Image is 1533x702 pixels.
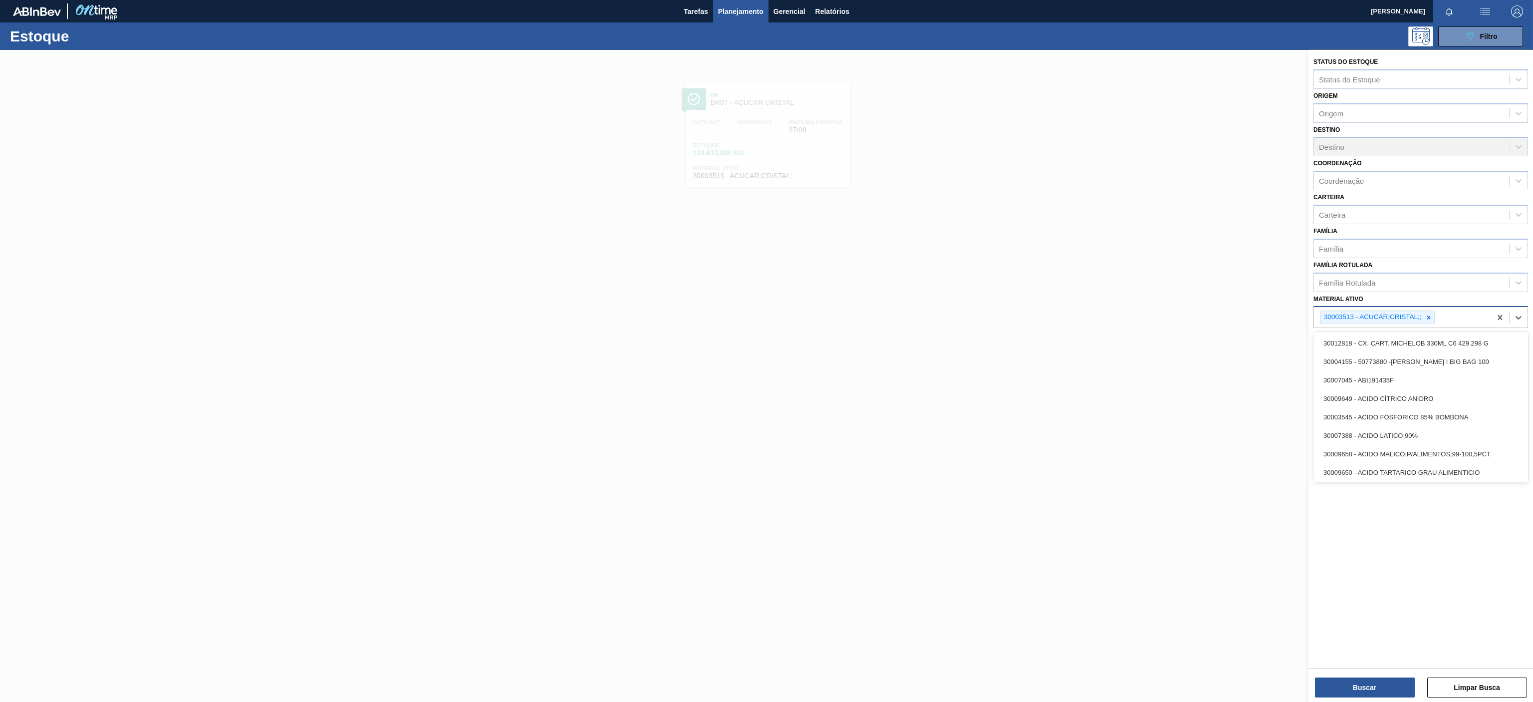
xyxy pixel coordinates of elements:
[1511,5,1523,17] img: Logout
[1313,371,1528,389] div: 30007045 - ABI191435F
[773,5,805,17] span: Gerencial
[1313,296,1363,303] label: Material ativo
[684,5,708,17] span: Tarefas
[1313,160,1362,167] label: Coordenação
[1433,4,1465,18] button: Notificações
[1313,426,1528,445] div: 30007388 - ACIDO LATICO 90%
[1319,278,1375,287] div: Família Rotulada
[1408,26,1433,46] div: Pogramando: nenhum usuário selecionado
[1480,32,1498,40] span: Filtro
[1319,210,1345,219] div: Carteira
[1313,126,1340,133] label: Destino
[1313,262,1372,269] label: Família Rotulada
[13,7,61,16] img: TNhmsLtSVTkK8tSr43FrP2fwEKptu5GPRR3wAAAABJRU5ErkJggg==
[1313,334,1528,352] div: 30012818 - CX. CART. MICHELOB 330ML C6 429 298 G
[1319,244,1343,253] div: Família
[1319,177,1364,185] div: Coordenação
[1313,389,1528,408] div: 30009649 - ACIDO CÍTRICO ANIDRO
[1313,58,1378,65] label: Status do Estoque
[1313,194,1344,201] label: Carteira
[1313,463,1528,482] div: 30009650 - ACIDO TARTARICO GRAU ALIMENTICIO
[1313,92,1338,99] label: Origem
[1313,445,1528,463] div: 30009658 - ACIDO MALICO;P/ALIMENTOS;99-100,5PCT
[1319,109,1343,117] div: Origem
[718,5,764,17] span: Planejamento
[1319,75,1380,83] div: Status do Estoque
[815,5,849,17] span: Relatórios
[1313,228,1337,235] label: Família
[1313,408,1528,426] div: 30003545 - ACIDO FOSFORICO 85% BOMBONA
[1438,26,1523,46] button: Filtro
[10,30,169,42] h1: Estoque
[1321,311,1423,324] div: 30003513 - ACUCAR;CRISTAL;;
[1313,352,1528,371] div: 30004155 - 50773880 -[PERSON_NAME] I BIG BAG 100
[1479,5,1491,17] img: userActions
